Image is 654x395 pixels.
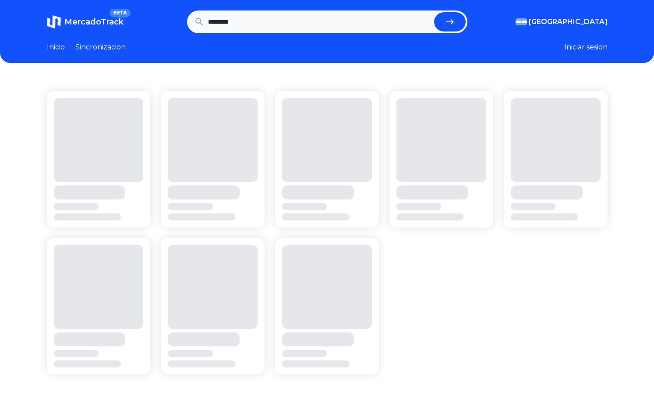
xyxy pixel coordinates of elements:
[516,17,608,27] button: [GEOGRAPHIC_DATA]
[564,42,608,52] button: Iniciar sesion
[110,9,130,17] span: BETA
[64,17,124,27] span: MercadoTrack
[75,42,126,52] a: Sincronizacion
[47,15,61,29] img: MercadoTrack
[529,17,608,27] span: [GEOGRAPHIC_DATA]
[47,15,124,29] a: MercadoTrackBETA
[47,42,65,52] a: Inicio
[516,18,527,25] img: Argentina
